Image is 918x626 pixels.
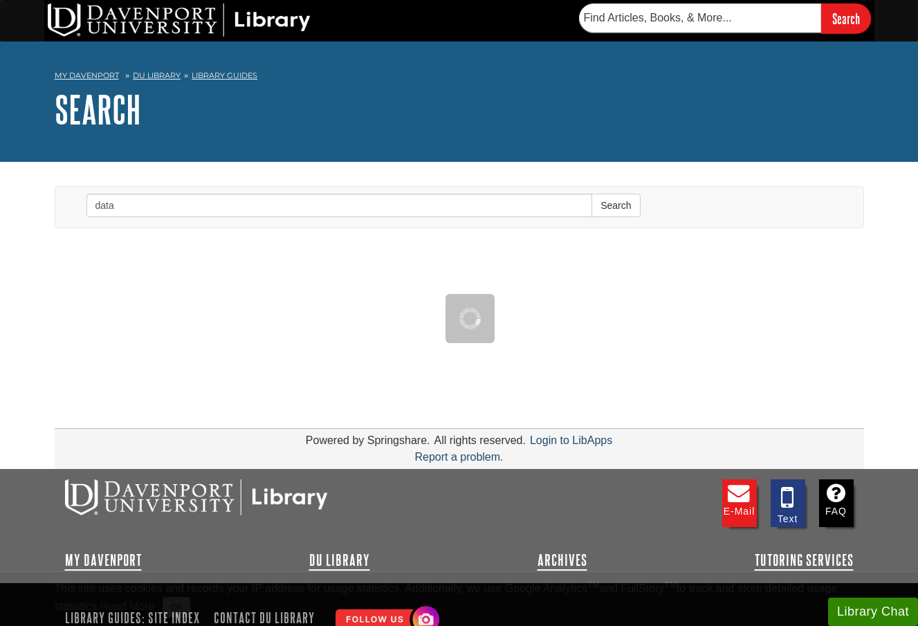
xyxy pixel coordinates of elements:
button: Library Chat [828,598,918,626]
a: Report a problem. [414,451,503,463]
a: Library Guides [192,71,257,80]
button: Close [163,597,190,618]
h1: Search [55,89,864,130]
a: FAQ [819,479,854,527]
input: Search [821,3,871,33]
img: Working... [459,308,481,329]
img: DU Libraries [65,479,328,515]
a: DU Library [309,552,370,569]
a: E-mail [722,479,757,527]
div: Powered by Springshare. [304,434,432,446]
a: Read More [100,600,154,612]
sup: TM [665,580,677,590]
div: All rights reserved. [432,434,528,446]
a: My Davenport [55,70,119,82]
a: DU Library [133,71,181,80]
button: Search [591,194,640,217]
img: DU Library [48,3,311,37]
input: Enter Search Words [86,194,593,217]
sup: TM [587,580,599,590]
a: Text [771,479,805,527]
nav: breadcrumb [55,66,864,89]
a: Tutoring Services [755,552,854,569]
form: Searches DU Library's articles, books, and more [579,3,871,33]
a: My Davenport [65,552,142,569]
div: This site uses cookies and records your IP address for usage statistics. Additionally, we use Goo... [55,580,864,618]
a: Archives [538,552,587,569]
input: Find Articles, Books, & More... [579,3,821,33]
a: Login to LibApps [530,434,612,446]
